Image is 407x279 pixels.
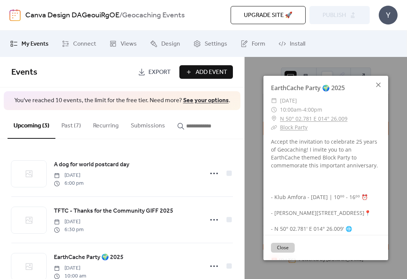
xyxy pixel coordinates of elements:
a: A dog for world postcard day [54,160,129,170]
span: EarthCache Party 🌍 2025 [54,253,124,262]
span: 10:00am [280,106,301,113]
span: [DATE] [54,264,86,272]
a: My Events [5,34,54,54]
a: Design [144,34,186,54]
a: Export [132,65,176,79]
button: Recurring [87,110,125,138]
span: Form [252,40,265,49]
span: Upgrade site 🚀 [244,11,292,20]
button: Upgrade site 🚀 [231,6,306,24]
span: A dog for world postcard day [54,160,129,169]
button: Close [271,243,295,253]
a: Canva Design DAGeouiRgOE [25,8,119,23]
span: Connect [73,40,96,49]
button: Submissions [125,110,171,138]
a: EarthCache Party 🌍 2025 [271,84,345,92]
span: You've reached 10 events, the limit for the free tier. Need more? . [11,97,233,105]
b: / [119,8,122,23]
span: [DATE] [280,96,297,105]
a: TFTC - Thanks for the Community GIFF 2025 [54,206,173,216]
a: Form [235,34,271,54]
span: 6:30 pm [54,226,84,234]
img: logo [9,9,21,21]
span: [DATE] [54,172,84,179]
span: 6:00 pm [54,179,84,187]
a: N 50° 02.781 E 014° 26.009 [280,114,347,123]
span: 4:00pm [303,106,322,113]
span: My Events [21,40,49,49]
b: Geocaching Events [122,8,185,23]
a: Settings [188,34,233,54]
a: EarthCache Party 🌍 2025 [54,253,124,262]
span: TFTC - Thanks for the Community GIFF 2025 [54,207,173,216]
div: Y [379,6,398,25]
span: Design [161,40,180,49]
span: Settings [205,40,227,49]
div: ​ [271,96,277,105]
a: Views [104,34,142,54]
button: Upcoming (3) [8,110,55,139]
button: Past (7) [55,110,87,138]
div: ​ [271,123,277,132]
a: Install [273,34,311,54]
div: ​ [271,105,277,114]
span: Views [121,40,137,49]
span: [DATE] [54,218,84,226]
span: Export [148,68,171,77]
a: See your options [183,95,229,106]
a: Connect [56,34,102,54]
div: ​ [271,114,277,123]
span: - [301,106,303,113]
span: Events [11,64,37,81]
a: Block Party [280,124,308,131]
span: Install [290,40,305,49]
